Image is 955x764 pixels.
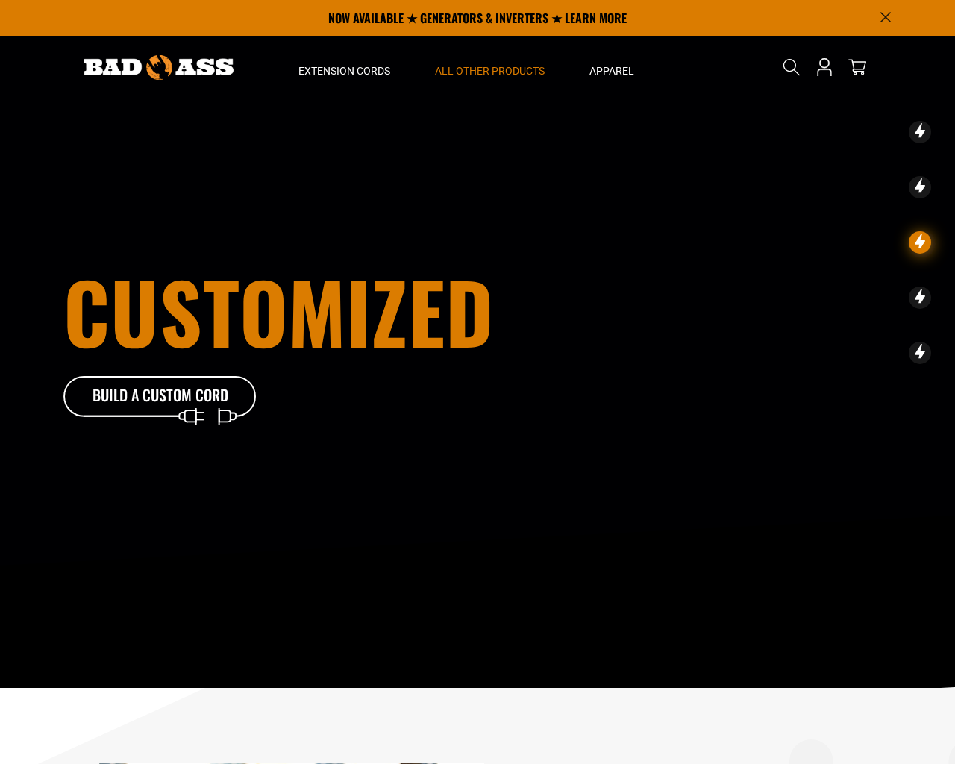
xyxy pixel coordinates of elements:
a: Build A Custom Cord [63,376,257,418]
summary: Extension Cords [276,36,413,98]
img: Bad Ass Extension Cords [84,55,234,80]
span: All Other Products [435,64,545,78]
summary: Search [780,55,804,79]
h1: customized [63,270,560,352]
span: Apparel [589,64,634,78]
span: Extension Cords [298,64,390,78]
summary: Apparel [567,36,657,98]
summary: All Other Products [413,36,567,98]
